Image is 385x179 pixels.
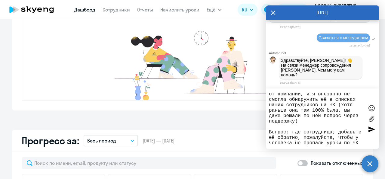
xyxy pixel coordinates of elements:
[207,6,216,13] span: Ещё
[137,7,153,13] a: Отчеты
[160,7,199,13] a: Начислить уроки
[312,2,380,17] button: ЧК 50 %, ЭКСЕЛЛЕНС ЭКСПЕРТ, АО
[281,58,360,63] p: Здравствуйте, [PERSON_NAME]! 👋
[315,2,371,17] p: ЧК 50 %, ЭКСЕЛЛЕНС ЭКСПЕРТ, АО
[103,7,130,13] a: Сотрудники
[97,28,278,100] img: no-data
[242,6,247,13] span: RU
[74,7,95,13] a: Дашборд
[269,56,277,65] img: bot avatar
[311,159,363,167] p: Показать отключенных
[349,44,370,47] time: 15:28:34[DATE]
[269,51,379,55] div: Autofaq bot
[367,114,376,123] label: Лимит 10 файлов
[22,157,276,169] input: Поиск по имени, email, продукту или статусу
[280,81,300,84] time: 15:30:58[DATE]
[319,35,368,40] span: Связаться с менеджером
[281,63,360,77] p: На связи менеджер сопровождения [PERSON_NAME]. Чем могу вам помочь?
[277,4,308,16] button: Балансbalance
[280,25,300,29] time: 15:28:31[DATE]
[22,135,79,147] h2: Прогресс за:
[84,135,138,146] button: Весь период
[207,4,222,16] button: Ещё
[269,91,364,146] textarea: Добрый день! У нас такая ситуация Сотрудница, ранее подключенная к ЧК, [PERSON_NAME], [DATE] попо...
[143,137,174,144] span: [DATE] — [DATE]
[238,4,257,16] button: RU
[87,137,116,144] p: Весь период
